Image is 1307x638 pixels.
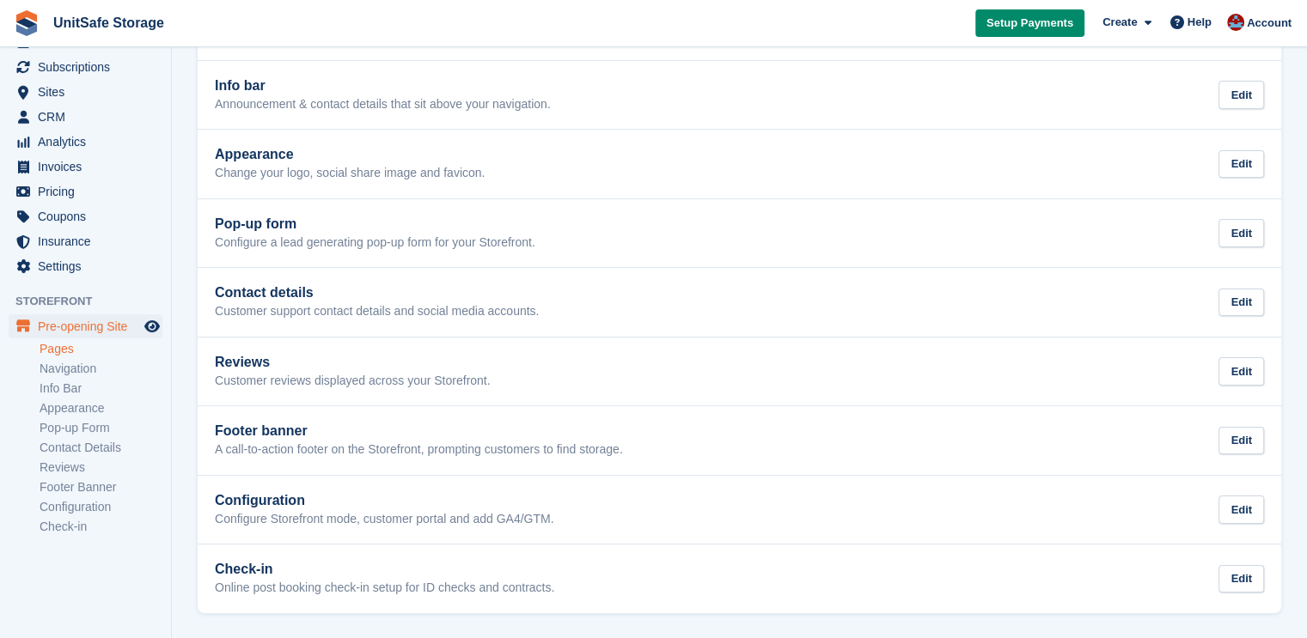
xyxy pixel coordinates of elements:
a: Setup Payments [975,9,1084,38]
p: Customer support contact details and social media accounts. [215,304,539,319]
div: Edit [1218,150,1264,179]
a: Appearance [40,400,162,416]
a: menu [9,229,162,253]
span: Sites [38,80,141,104]
a: Check-in Online post booking check-in setup for ID checks and contracts. Edit [198,544,1281,613]
a: Navigation [40,361,162,377]
span: Insurance [38,229,141,253]
div: Edit [1218,565,1264,593]
span: Help [1188,14,1212,31]
p: Customer reviews displayed across your Storefront. [215,374,491,389]
img: Danielle Galang [1227,14,1244,31]
a: Reviews [40,459,162,476]
a: Footer banner A call-to-action footer on the Storefront, prompting customers to find storage. Edit [198,406,1281,475]
a: menu [9,80,162,104]
h2: Appearance [215,147,485,162]
span: Setup Payments [986,15,1073,32]
a: Pop-up form Configure a lead generating pop-up form for your Storefront. Edit [198,199,1281,268]
a: Contact details Customer support contact details and social media accounts. Edit [198,268,1281,337]
div: Edit [1218,289,1264,317]
p: Configure Storefront mode, customer portal and add GA4/GTM. [215,512,554,527]
span: Create [1102,14,1137,31]
a: Configuration [40,499,162,515]
a: menu [9,179,162,204]
span: Pricing [38,179,141,204]
span: Pre-opening Site [38,314,141,338]
img: stora-icon-8386f47178a22dfd0bd8f6a31ec36ba5ce8667c1dd55bd0f319d3a0aa187defe.svg [14,10,40,36]
span: CRM [38,105,141,129]
h2: Pop-up form [215,216,535,232]
p: Online post booking check-in setup for ID checks and contracts. [215,580,554,596]
p: Configure a lead generating pop-up form for your Storefront. [215,235,535,251]
a: Contact Details [40,440,162,456]
a: UnitSafe Storage [46,9,171,37]
h2: Info bar [215,78,551,94]
div: Edit [1218,495,1264,524]
a: menu [9,254,162,278]
h2: Contact details [215,285,539,301]
h2: Reviews [215,355,491,370]
span: Settings [38,254,141,278]
h2: Configuration [215,493,554,508]
a: menu [9,130,162,154]
div: Edit [1218,81,1264,109]
a: Info bar Announcement & contact details that sit above your navigation. Edit [198,61,1281,130]
a: Preview store [142,316,162,337]
a: Pop-up Form [40,420,162,436]
div: Edit [1218,427,1264,455]
span: Account [1247,15,1292,32]
a: Configuration Configure Storefront mode, customer portal and add GA4/GTM. Edit [198,476,1281,544]
span: Subscriptions [38,55,141,79]
div: Edit [1218,219,1264,247]
a: Appearance Change your logo, social share image and favicon. Edit [198,130,1281,198]
span: Storefront [15,293,171,310]
h2: Footer banner [215,423,623,439]
span: Analytics [38,130,141,154]
p: Change your logo, social share image and favicon. [215,166,485,181]
span: Coupons [38,204,141,228]
div: Edit [1218,357,1264,386]
a: menu [9,314,162,338]
span: Invoices [38,155,141,179]
a: menu [9,55,162,79]
a: menu [9,155,162,179]
h2: Check-in [215,562,554,577]
a: Check-in [40,519,162,535]
p: Announcement & contact details that sit above your navigation. [215,97,551,112]
p: A call-to-action footer on the Storefront, prompting customers to find storage. [215,442,623,458]
a: Info Bar [40,380,162,397]
a: Pages [40,341,162,357]
a: Footer Banner [40,479,162,495]
a: menu [9,105,162,129]
a: menu [9,204,162,228]
a: Reviews Customer reviews displayed across your Storefront. Edit [198,337,1281,406]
